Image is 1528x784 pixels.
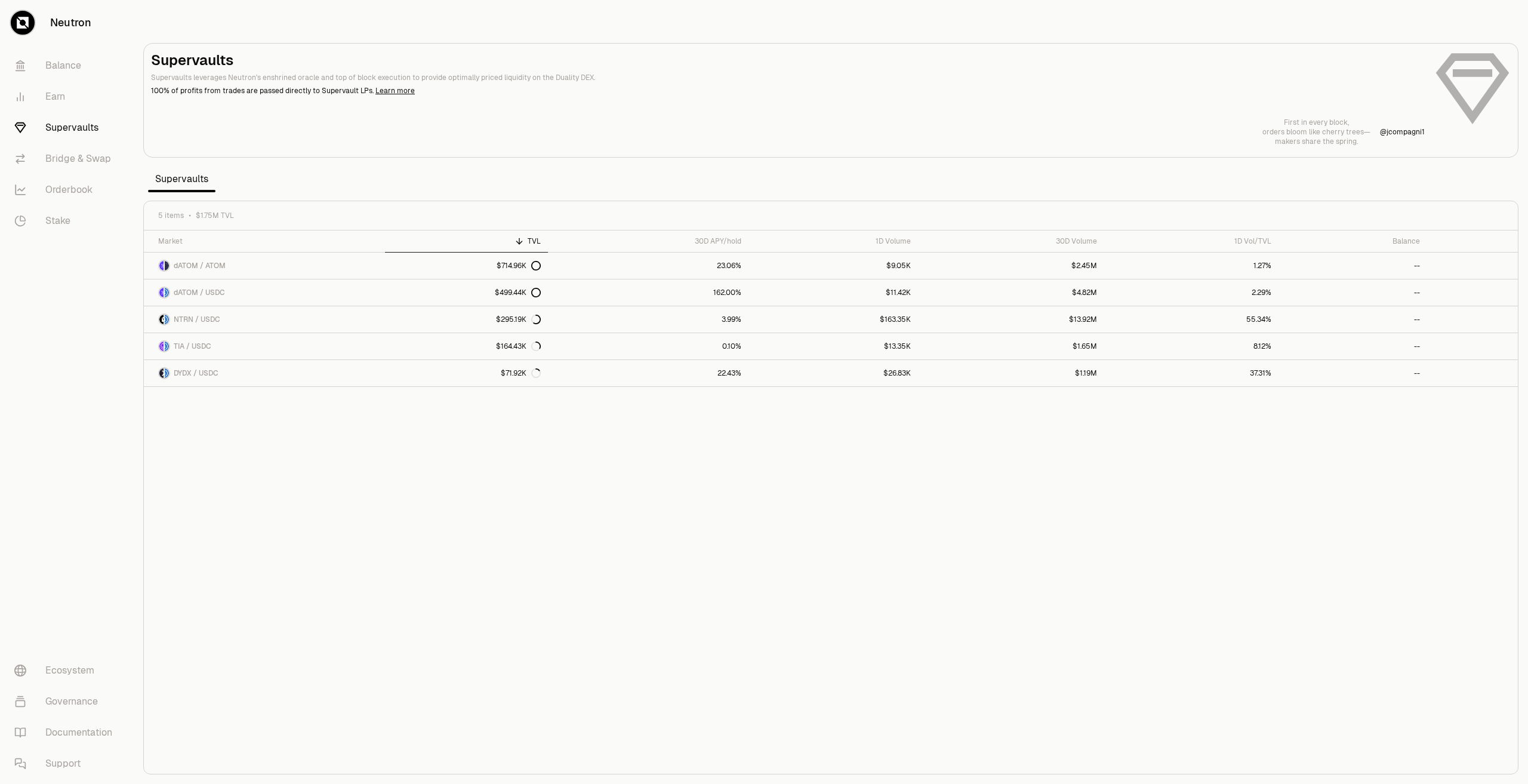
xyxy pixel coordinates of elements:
span: Supervaults [148,167,215,191]
a: Stake [5,205,129,236]
a: Ecosystem [5,655,129,686]
a: 8.12% [1104,333,1279,359]
a: 22.43% [548,360,748,386]
p: @ jcompagni1 [1380,127,1425,137]
span: dATOM / ATOM [174,261,226,270]
div: $714.96K [497,261,541,270]
a: -- [1279,279,1427,306]
img: USDC Logo [165,288,169,297]
a: $11.42K [748,279,918,306]
a: Governance [5,686,129,717]
img: USDC Logo [165,342,169,351]
a: $163.35K [748,306,918,333]
a: $71.92K [385,360,549,386]
a: $2.45M [918,253,1104,279]
div: 1D Volume [756,236,911,246]
p: 100% of profits from trades are passed directly to Supervault LPs. [151,85,1425,96]
a: 55.34% [1104,306,1279,333]
a: dATOM LogoUSDC LogodATOM / USDC [144,279,385,306]
img: TIA Logo [159,342,164,351]
div: TVL [392,236,541,246]
p: First in every block, [1262,118,1370,127]
div: $295.19K [496,315,541,324]
h2: Supervaults [151,51,1425,70]
img: USDC Logo [165,368,169,378]
a: $295.19K [385,306,549,333]
img: NTRN Logo [159,315,164,324]
a: Learn more [375,86,415,96]
div: $164.43K [496,342,541,351]
span: NTRN / USDC [174,315,220,324]
a: NTRN LogoUSDC LogoNTRN / USDC [144,306,385,333]
a: $26.83K [748,360,918,386]
a: $13.35K [748,333,918,359]
a: -- [1279,306,1427,333]
div: Balance [1286,236,1420,246]
a: Documentation [5,717,129,748]
a: 0.10% [548,333,748,359]
a: DYDX LogoUSDC LogoDYDX / USDC [144,360,385,386]
img: dATOM Logo [159,288,164,297]
p: Supervaults leverages Neutron's enshrined oracle and top of block execution to provide optimally ... [151,72,1425,83]
a: 3.99% [548,306,748,333]
img: DYDX Logo [159,368,164,378]
a: 23.06% [548,253,748,279]
a: Earn [5,81,129,112]
div: 30D APY/hold [555,236,741,246]
span: DYDX / USDC [174,368,218,378]
img: ATOM Logo [165,261,169,270]
a: 162.00% [548,279,748,306]
a: -- [1279,360,1427,386]
a: @jcompagni1 [1380,127,1425,137]
a: $1.65M [918,333,1104,359]
a: Orderbook [5,174,129,205]
a: $1.19M [918,360,1104,386]
div: $499.44K [495,288,541,297]
span: $1.75M TVL [196,211,234,220]
a: $714.96K [385,253,549,279]
a: Balance [5,50,129,81]
div: 1D Vol/TVL [1111,236,1271,246]
a: $164.43K [385,333,549,359]
p: makers share the spring. [1262,137,1370,146]
a: 37.31% [1104,360,1279,386]
a: First in every block,orders bloom like cherry trees—makers share the spring. [1262,118,1370,146]
a: TIA LogoUSDC LogoTIA / USDC [144,333,385,359]
a: $9.05K [748,253,918,279]
span: 5 items [158,211,184,220]
div: Market [158,236,378,246]
span: dATOM / USDC [174,288,225,297]
div: 30D Volume [925,236,1096,246]
a: 1.27% [1104,253,1279,279]
a: -- [1279,333,1427,359]
a: Bridge & Swap [5,143,129,174]
img: dATOM Logo [159,261,164,270]
a: Supervaults [5,112,129,143]
a: Support [5,748,129,779]
a: $4.82M [918,279,1104,306]
a: $499.44K [385,279,549,306]
a: 2.29% [1104,279,1279,306]
div: $71.92K [501,368,541,378]
a: dATOM LogoATOM LogodATOM / ATOM [144,253,385,279]
p: orders bloom like cherry trees— [1262,127,1370,137]
img: USDC Logo [165,315,169,324]
a: $13.92M [918,306,1104,333]
a: -- [1279,253,1427,279]
span: TIA / USDC [174,342,211,351]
